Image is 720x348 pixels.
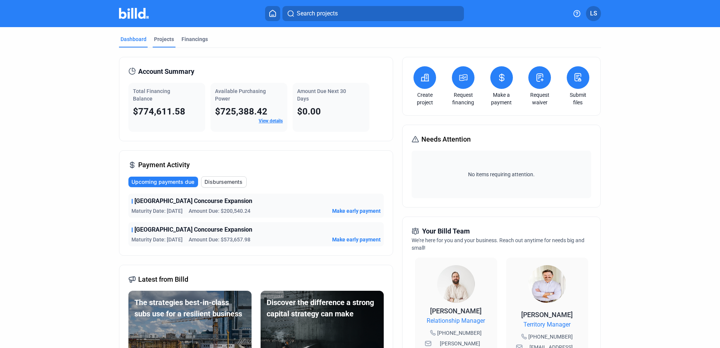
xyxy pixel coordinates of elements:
img: Billd Company Logo [119,8,149,19]
span: [PHONE_NUMBER] [437,329,482,337]
span: Needs Attention [421,134,471,145]
a: View details [259,118,283,124]
span: $0.00 [297,106,321,117]
span: Available Purchasing Power [215,88,266,102]
span: No items requiring attention. [415,171,588,178]
a: Make a payment [488,91,515,106]
a: Submit files [565,91,591,106]
span: Payment Activity [138,160,190,170]
span: $774,611.58 [133,106,185,117]
span: Search projects [297,9,338,18]
button: Upcoming payments due [128,177,198,187]
span: Account Summary [138,66,194,77]
span: [PHONE_NUMBER] [528,333,573,340]
img: Relationship Manager [437,265,475,303]
button: LS [586,6,601,21]
span: Maturity Date: [DATE] [131,236,183,243]
div: Financings [182,35,208,43]
button: Make early payment [332,236,381,243]
span: Amount Due: $573,657.98 [189,236,250,243]
span: LS [590,9,597,18]
span: Upcoming payments due [131,178,194,186]
span: Your Billd Team [422,226,470,237]
span: Territory Manager [523,320,571,329]
a: Request waiver [526,91,553,106]
div: Dashboard [121,35,146,43]
span: Maturity Date: [DATE] [131,207,183,215]
a: Create project [412,91,438,106]
span: [PERSON_NAME] [430,307,482,315]
a: Request financing [450,91,476,106]
span: Total Financing Balance [133,88,170,102]
img: Territory Manager [528,265,566,303]
button: Disbursements [201,176,247,188]
div: Discover the difference a strong capital strategy can make [267,297,378,319]
span: We're here for you and your business. Reach out anytime for needs big and small! [412,237,584,251]
span: $725,388.42 [215,106,267,117]
div: Projects [154,35,174,43]
span: [PERSON_NAME] [521,311,573,319]
span: Relationship Manager [427,316,485,325]
div: The strategies best-in-class subs use for a resilient business [134,297,246,319]
button: Search projects [282,6,464,21]
span: [GEOGRAPHIC_DATA] Concourse Expansion [134,197,252,206]
span: Amount Due: $200,540.24 [189,207,250,215]
span: Amount Due Next 30 Days [297,88,346,102]
span: Latest from Billd [138,274,188,285]
span: [GEOGRAPHIC_DATA] Concourse Expansion [134,225,252,234]
button: Make early payment [332,207,381,215]
span: Disbursements [204,178,243,186]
